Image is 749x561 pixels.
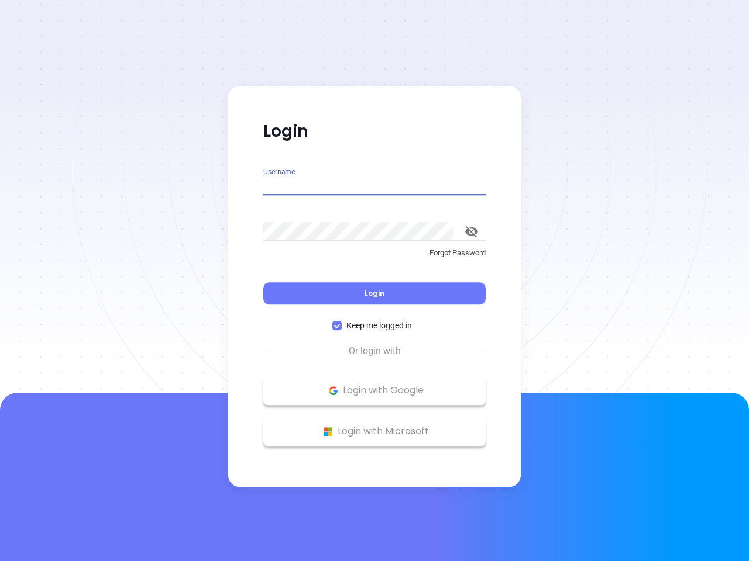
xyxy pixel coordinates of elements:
[263,247,486,259] p: Forgot Password
[263,376,486,405] button: Google Logo Login with Google
[342,319,417,332] span: Keep me logged in
[263,247,486,268] a: Forgot Password
[326,383,341,398] img: Google Logo
[263,417,486,446] button: Microsoft Logo Login with Microsoft
[263,282,486,304] button: Login
[321,424,335,439] img: Microsoft Logo
[263,121,486,142] p: Login
[263,168,295,175] label: Username
[365,288,384,298] span: Login
[343,344,407,358] span: Or login with
[269,423,480,440] p: Login with Microsoft
[269,382,480,399] p: Login with Google
[458,217,486,245] button: toggle password visibility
